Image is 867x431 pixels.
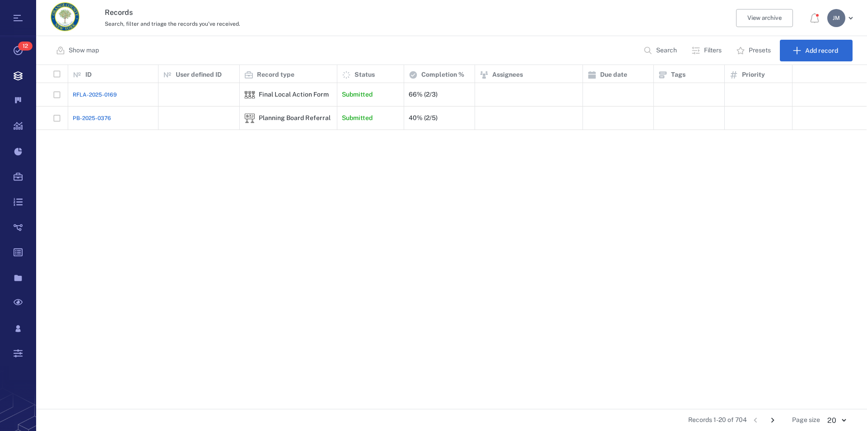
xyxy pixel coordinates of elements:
[342,114,373,123] p: Submitted
[409,115,438,121] div: 40% (2/5)
[736,9,793,27] button: View archive
[85,70,92,79] p: ID
[18,42,33,51] span: 12
[244,89,255,100] div: Final Local Action Form
[244,113,255,124] div: Planning Board Referral Form
[671,70,685,79] p: Tags
[827,9,856,27] button: JM
[354,70,375,79] p: Status
[105,7,597,18] h3: Records
[51,2,79,31] img: Orange County Planning Department logo
[105,21,240,27] span: Search, filter and triage the records you've received.
[69,46,99,55] p: Show map
[51,40,106,61] button: Show map
[731,40,778,61] button: Presets
[342,90,373,99] p: Submitted
[176,70,222,79] p: User defined ID
[827,9,845,27] div: J M
[780,40,853,61] button: Add record
[765,413,780,427] button: Go to next page
[409,91,438,98] div: 66% (2/3)
[73,91,117,99] a: RFLA-2025-0169
[742,70,765,79] p: Priority
[421,70,464,79] p: Completion %
[244,113,255,124] img: icon Planning Board Referral Form
[244,89,255,100] img: icon Final Local Action Form
[600,70,627,79] p: Due date
[73,114,111,122] a: PB-2025-0376
[656,46,677,55] p: Search
[492,70,523,79] p: Assignees
[638,40,684,61] button: Search
[704,46,722,55] p: Filters
[749,46,771,55] p: Presets
[259,91,329,98] div: Final Local Action Form
[792,416,820,425] span: Page size
[259,115,347,121] div: Planning Board Referral Form
[686,40,729,61] button: Filters
[51,2,79,34] a: Go home
[688,416,747,425] span: Records 1-20 of 704
[820,415,853,426] div: 20
[257,70,294,79] p: Record type
[747,413,781,427] nav: pagination navigation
